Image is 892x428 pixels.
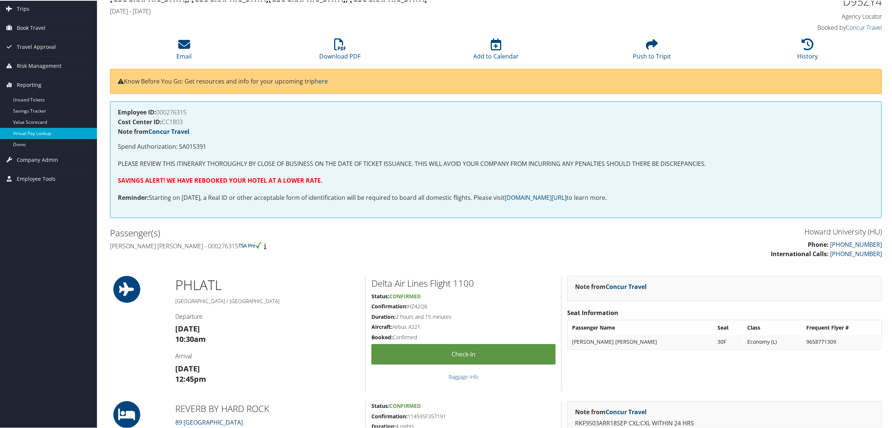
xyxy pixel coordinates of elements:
[714,320,743,334] th: Seat
[371,412,556,419] h5: 11459SF357191
[389,292,421,299] span: Confirmed
[175,402,360,414] h2: REVERB BY HARD ROCK
[17,150,58,169] span: Company Admin
[502,226,882,236] h3: Howard University (HU)
[505,193,566,201] a: [DOMAIN_NAME][URL]
[568,320,713,334] th: Passenger Name
[830,240,882,248] a: [PHONE_NUMBER]
[606,282,647,290] a: Concur Travel
[567,308,618,316] strong: Seat Information
[175,297,360,304] h5: [GEOGRAPHIC_DATA] / [GEOGRAPHIC_DATA]
[371,302,556,309] h5: HZ42Q6
[17,18,45,37] span: Book Travel
[175,275,360,294] h1: PHL ATL
[17,169,56,188] span: Employee Tools
[744,320,802,334] th: Class
[118,108,874,114] h4: 000276315
[568,334,713,348] td: [PERSON_NAME] [PERSON_NAME]
[175,351,360,359] h4: Arrival
[371,412,408,419] strong: Confirmation:
[320,42,361,60] a: Download PDF
[175,323,200,333] strong: [DATE]
[371,312,556,320] h5: 2 hours and 15 minutes
[175,312,360,320] h4: Departure
[771,249,829,257] strong: International Calls:
[175,373,206,383] strong: 12:45pm
[118,176,323,184] strong: SAVINGS ALERT! WE HAVE REBOOKED YOUR HOTEL AT A LOWER RATE.
[371,292,389,299] strong: Status:
[371,302,408,309] strong: Confirmation:
[803,334,881,348] td: 9658771309
[808,240,829,248] strong: Phone:
[371,333,556,340] h5: Confirmed
[575,407,647,415] strong: Note from
[118,127,189,135] strong: Note from
[697,12,882,20] h4: Agency Locator
[371,322,392,330] strong: Aircraft:
[798,42,818,60] a: History
[110,241,490,249] h4: [PERSON_NAME] [PERSON_NAME] - 000276315
[803,320,881,334] th: Frequent Flyer #
[371,343,556,364] a: Check-in
[744,334,802,348] td: Economy (L)
[118,141,874,151] p: Spend Authorization: SA015391
[846,23,882,31] a: Concur Travel
[697,23,882,31] h4: Booked by
[118,193,149,201] strong: Reminder:
[17,37,56,56] span: Travel Approval
[110,6,686,15] h4: [DATE] - [DATE]
[118,76,874,86] p: Know Before You Go: Get resources and info for your upcoming trip
[238,241,263,248] img: tsa-precheck.png
[118,192,874,202] p: Starting on [DATE], a Real ID or other acceptable form of identification will be required to boar...
[118,117,162,125] strong: Cost Center ID:
[118,158,874,168] p: PLEASE REVIEW THIS ITINERARY THOROUGHLY BY CLOSE OF BUSINESS ON THE DATE OF TICKET ISSUANCE. THIS...
[633,42,671,60] a: Push to Tripit
[177,42,192,60] a: Email
[118,118,874,124] h4: CC1803
[148,127,189,135] a: Concur Travel
[473,42,519,60] a: Add to Calendar
[315,76,328,85] a: here
[830,249,882,257] a: [PHONE_NUMBER]
[17,56,62,75] span: Risk Management
[17,75,41,94] span: Reporting
[110,226,490,239] h2: Passenger(s)
[175,333,206,343] strong: 10:30am
[389,402,421,409] span: Confirmed
[371,402,389,409] strong: Status:
[118,107,156,116] strong: Employee ID:
[606,407,647,415] a: Concur Travel
[371,276,556,289] h2: Delta Air Lines Flight 1100
[371,322,556,330] h5: Airbus A321
[371,333,393,340] strong: Booked:
[714,334,743,348] td: 30F
[175,363,200,373] strong: [DATE]
[449,372,478,380] a: Baggage Info
[575,282,647,290] strong: Note from
[371,312,396,320] strong: Duration:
